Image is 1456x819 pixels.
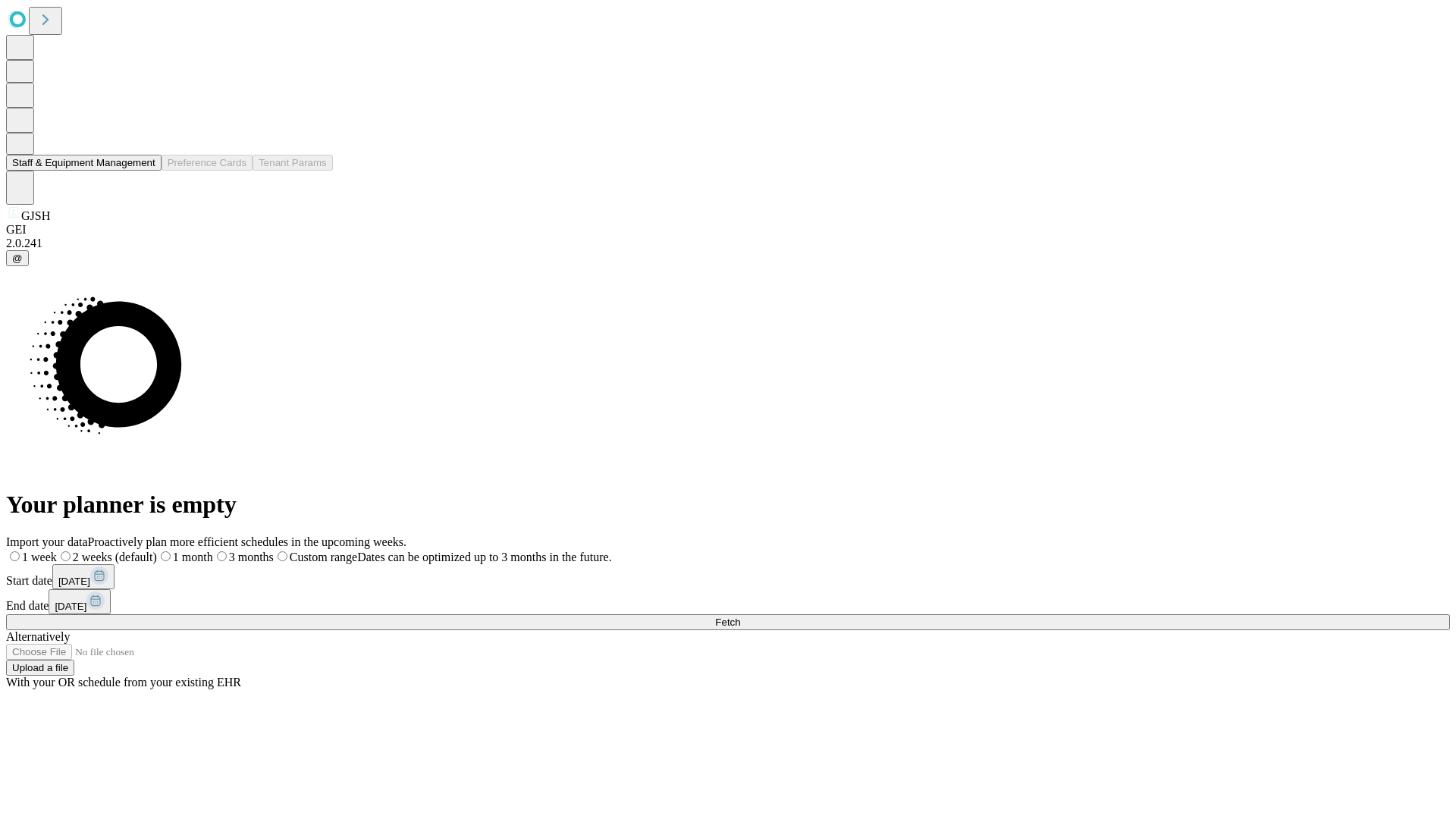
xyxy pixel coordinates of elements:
button: Preference Cards [162,155,253,171]
div: GEI [6,223,1450,237]
span: Fetch [715,617,740,628]
input: 2 weeks (default) [61,551,71,561]
input: 1 month [161,551,171,561]
button: Upload a file [6,660,74,676]
span: [DATE] [55,601,86,612]
span: [DATE] [58,576,90,587]
button: Staff & Equipment Management [6,155,162,171]
input: 3 months [217,551,227,561]
div: 2.0.241 [6,237,1450,250]
span: Proactively plan more efficient schedules in the upcoming weeks. [88,535,406,548]
span: Alternatively [6,630,70,643]
span: With your OR schedule from your existing EHR [6,676,241,689]
span: Import your data [6,535,88,548]
span: 3 months [229,551,274,563]
button: Fetch [6,614,1450,630]
input: 1 week [10,551,20,561]
div: Start date [6,564,1450,589]
input: Custom rangeDates can be optimized up to 3 months in the future. [278,551,287,561]
span: @ [12,253,23,264]
h1: Your planner is empty [6,491,1450,519]
button: @ [6,250,29,266]
span: 1 month [173,551,213,563]
span: Custom range [290,551,357,563]
span: GJSH [21,209,50,222]
button: [DATE] [52,564,115,589]
span: 1 week [22,551,57,563]
button: Tenant Params [253,155,333,171]
span: Dates can be optimized up to 3 months in the future. [357,551,611,563]
span: 2 weeks (default) [73,551,157,563]
div: End date [6,589,1450,614]
button: [DATE] [49,589,111,614]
